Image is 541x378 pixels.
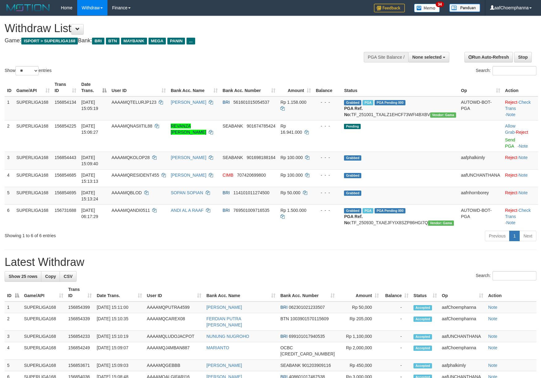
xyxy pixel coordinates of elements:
[171,190,203,195] a: SOPAN SOPIAN
[81,190,98,201] span: [DATE] 15:13:24
[5,66,52,75] label: Show entries
[505,190,518,195] a: Reject
[408,52,449,62] button: None selected
[381,284,411,301] th: Balance: activate to sort column ascending
[5,79,14,96] th: ID
[280,334,287,339] span: BRI
[488,316,497,321] a: Note
[316,123,339,129] div: - - -
[223,100,230,105] span: BRI
[94,331,144,342] td: [DATE] 15:10:19
[505,155,518,160] a: Reject
[342,96,458,120] td: TF_251001_TXALZ1EHCF73WFI4BXBV
[289,334,325,339] span: Copy 699101017940535 to clipboard
[374,4,405,12] img: Feedback.jpg
[60,271,77,282] a: CSV
[247,155,275,160] span: Copy 901698188164 to clipboard
[149,38,166,44] span: MEGA
[488,363,497,368] a: Note
[503,204,538,228] td: · ·
[280,351,335,356] span: Copy 693816522488 to clipboard
[505,100,531,111] a: Check Trans
[111,173,159,178] span: AAAAMQRESIDENT455
[111,208,150,213] span: AAAAMQANDI0511
[223,208,230,213] span: BRI
[280,305,287,310] span: BRI
[411,284,439,301] th: Status: activate to sort column ascending
[15,66,39,75] select: Showentries
[363,100,373,105] span: Marked by aafsengchandara
[476,66,536,75] label: Search:
[9,274,37,279] span: Show 25 rows
[171,124,206,135] a: REVANZA [PERSON_NAME]
[5,230,221,239] div: Showing 1 to 6 of 6 entries
[22,301,66,313] td: SUPERLIGA168
[505,124,515,135] a: Allow Grab
[145,331,204,342] td: AAAAMQLUDOJACPOT
[449,4,480,12] img: panduan.png
[413,305,432,310] span: Accepted
[280,316,289,321] span: BTN
[280,363,301,368] span: SEABANK
[5,271,41,282] a: Show 25 rows
[5,204,14,228] td: 6
[145,360,204,371] td: AAAAMQGEBBB
[344,173,361,178] span: Grabbed
[14,79,52,96] th: Game/API: activate to sort column ascending
[316,207,339,213] div: - - -
[428,220,454,226] span: Vendor URL: https://trx31.1velocity.biz
[81,155,98,166] span: [DATE] 15:09:40
[459,152,503,169] td: aafphalkimly
[45,274,56,279] span: Copy
[14,187,52,204] td: SUPERLIGA168
[66,284,94,301] th: Trans ID: activate to sort column ascending
[518,155,528,160] a: Note
[171,155,206,160] a: [PERSON_NAME]
[337,301,381,313] td: Rp 50,000
[280,208,306,213] span: Rp 1.500.000
[14,96,52,120] td: SUPERLIGA168
[430,112,456,118] span: Vendor URL: https://trx31.1velocity.biz
[514,52,532,62] a: Stop
[459,169,503,187] td: aafUNCHANTHANA
[94,284,144,301] th: Date Trans.: activate to sort column ascending
[413,363,432,368] span: Accepted
[223,124,243,128] span: SEABANK
[493,66,536,75] input: Search:
[280,100,306,105] span: Rp 1.158.000
[503,79,538,96] th: Action
[439,284,486,301] th: Op: activate to sort column ascending
[223,190,230,195] span: BRI
[439,331,486,342] td: aafUNCHANTHANA
[381,342,411,360] td: -
[459,79,503,96] th: Op: activate to sort column ascending
[237,173,266,178] span: Copy 707420699800 to clipboard
[206,305,242,310] a: [PERSON_NAME]
[505,173,518,178] a: Reject
[81,100,98,111] span: [DATE] 15:05:19
[14,169,52,187] td: SUPERLIGA168
[167,38,185,44] span: PANIN
[280,345,293,350] span: OCBC
[344,155,361,161] span: Grabbed
[94,313,144,331] td: [DATE] 15:10:35
[505,208,518,213] a: Reject
[337,331,381,342] td: Rp 1,100,000
[280,124,302,135] span: Rp 16.941.000
[66,342,94,360] td: 156854249
[503,96,538,120] td: · ·
[344,208,361,213] span: Grabbed
[79,79,109,96] th: Date Trans.: activate to sort column descending
[280,173,303,178] span: Rp 100.000
[503,152,538,169] td: ·
[5,331,22,342] td: 3
[168,79,220,96] th: Bank Acc. Name: activate to sort column ascending
[233,208,270,213] span: Copy 769501009716535 to clipboard
[247,124,275,128] span: Copy 901674785424 to clipboard
[337,313,381,331] td: Rp 205,000
[5,169,14,187] td: 4
[493,271,536,280] input: Search:
[381,313,411,331] td: -
[22,360,66,371] td: SUPERLIGA168
[5,96,14,120] td: 1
